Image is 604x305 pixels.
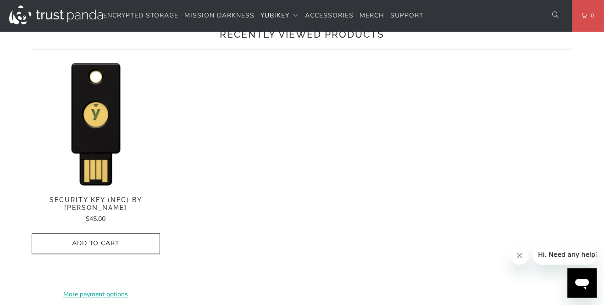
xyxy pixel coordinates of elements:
[305,11,354,20] span: Accessories
[305,5,354,27] a: Accessories
[587,11,594,21] span: 0
[184,11,255,20] span: Mission Darkness
[567,268,597,298] iframe: Button to launch messaging window
[360,11,384,20] span: Merch
[184,5,255,27] a: Mission Darkness
[360,5,384,27] a: Merch
[103,5,423,27] nav: Translation missing: en.navigation.header.main_nav
[103,11,178,20] span: Encrypted Storage
[32,196,160,224] a: Security Key (NFC) by [PERSON_NAME] $45.00
[32,196,160,212] span: Security Key (NFC) by [PERSON_NAME]
[103,5,178,27] a: Encrypted Storage
[86,215,105,223] span: $45.00
[390,11,423,20] span: Support
[32,233,160,254] button: Add to Cart
[9,6,103,24] img: Trust Panda Australia
[32,27,573,42] h2: Recently viewed products
[6,6,66,14] span: Hi. Need any help?
[32,289,160,299] a: More payment options
[260,11,289,20] span: YubiKey
[260,5,299,27] summary: YubiKey
[390,5,423,27] a: Support
[41,240,150,248] span: Add to Cart
[510,246,529,265] iframe: Close message
[532,244,597,265] iframe: Message from company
